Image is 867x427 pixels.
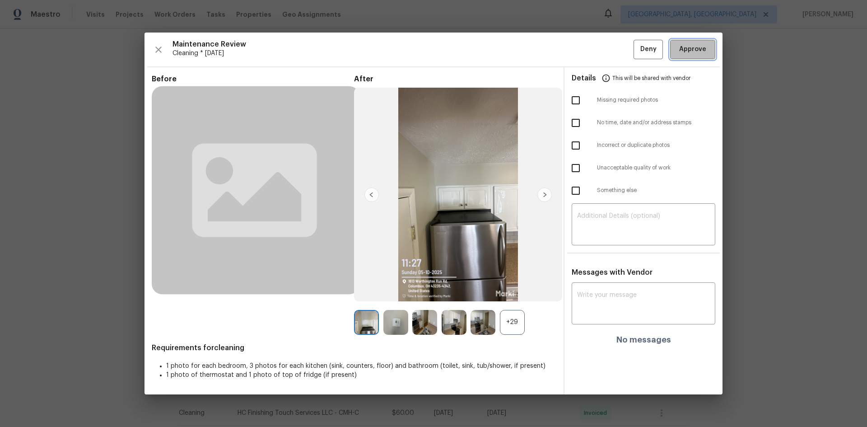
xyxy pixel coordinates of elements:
button: Approve [670,40,715,59]
span: Before [152,75,354,84]
span: Requirements for cleaning [152,343,556,352]
div: Unacceptable quality of work [564,157,722,179]
h4: No messages [616,335,671,344]
div: No time, date and/or address stamps [564,112,722,134]
img: right-chevron-button-url [537,188,552,202]
div: Something else [564,179,722,202]
div: Missing required photos [564,89,722,112]
button: Deny [634,40,663,59]
span: Cleaning * [DATE] [172,49,634,58]
span: Deny [640,44,657,55]
div: Incorrect or duplicate photos [564,134,722,157]
span: Incorrect or duplicate photos [597,141,715,149]
span: Details [572,67,596,89]
span: Approve [679,44,706,55]
img: left-chevron-button-url [364,188,379,202]
span: Maintenance Review [172,40,634,49]
span: Unacceptable quality of work [597,164,715,172]
span: Missing required photos [597,96,715,104]
span: Messages with Vendor [572,269,653,276]
div: +29 [500,310,525,335]
li: 1 photo of thermostat and 1 photo of top of fridge (if present) [166,371,556,380]
li: 1 photo for each bedroom, 3 photos for each kitchen (sink, counters, floor) and bathroom (toilet,... [166,361,556,371]
span: This will be shared with vendor [612,67,690,89]
span: No time, date and/or address stamps [597,119,715,127]
span: After [354,75,556,84]
span: Something else [597,187,715,194]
